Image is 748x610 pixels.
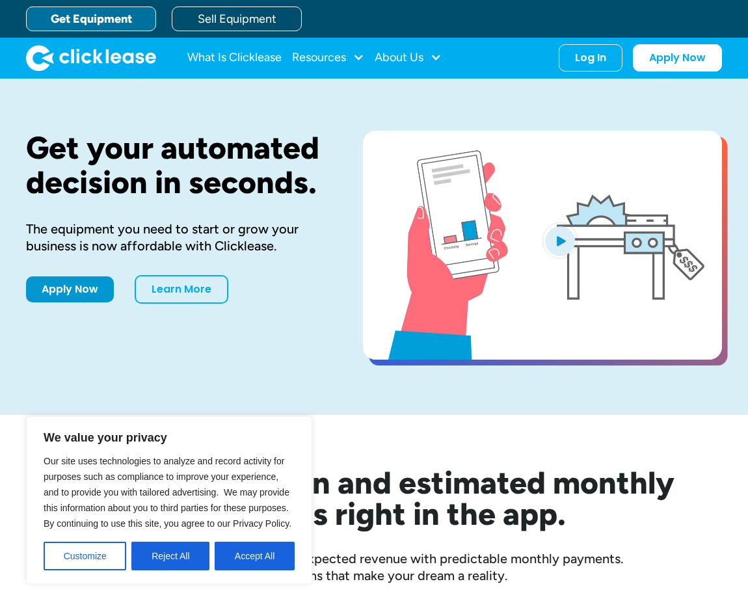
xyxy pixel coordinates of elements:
[26,131,321,200] h1: Get your automated decision in seconds.
[26,276,114,302] a: Apply Now
[575,51,606,64] div: Log In
[375,45,442,71] div: About Us
[215,542,295,570] button: Accept All
[26,220,321,254] div: The equipment you need to start or grow your business is now affordable with Clicklease.
[26,467,722,529] h2: See your decision and estimated monthly payments right in the app.
[292,45,364,71] div: Resources
[44,542,126,570] button: Customize
[363,131,722,360] a: open lightbox
[26,550,722,584] div: Compare equipment costs to expected revenue with predictable monthly payments. Choose terms that ...
[26,7,156,31] a: Get Equipment
[26,416,312,584] div: We value your privacy
[26,45,156,71] a: home
[542,222,578,259] img: Blue play button logo on a light blue circular background
[44,456,291,529] span: Our site uses technologies to analyze and record activity for purposes such as compliance to impr...
[172,7,302,31] a: Sell Equipment
[44,430,295,445] p: We value your privacy
[131,542,209,570] button: Reject All
[135,275,228,304] a: Learn More
[633,44,722,72] a: Apply Now
[26,45,156,71] img: Clicklease logo
[187,45,282,71] a: What Is Clicklease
